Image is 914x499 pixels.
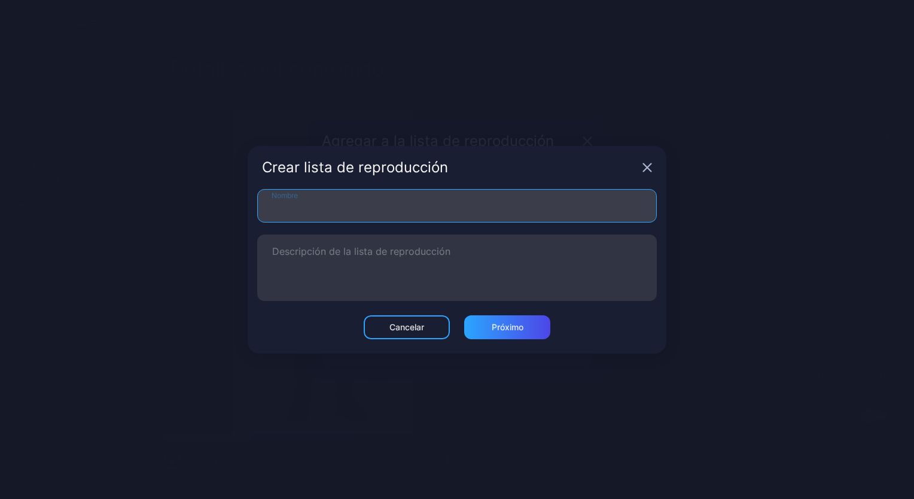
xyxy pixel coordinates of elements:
div: Cancelar [389,322,424,332]
textarea: Descripción de la lista de reproducción [272,247,642,288]
div: Crear lista de reproducción [262,160,638,175]
div: Próximo [492,322,523,332]
button: Próximo [464,315,550,339]
button: Cancelar [364,315,450,339]
input: Nombre [257,189,657,223]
